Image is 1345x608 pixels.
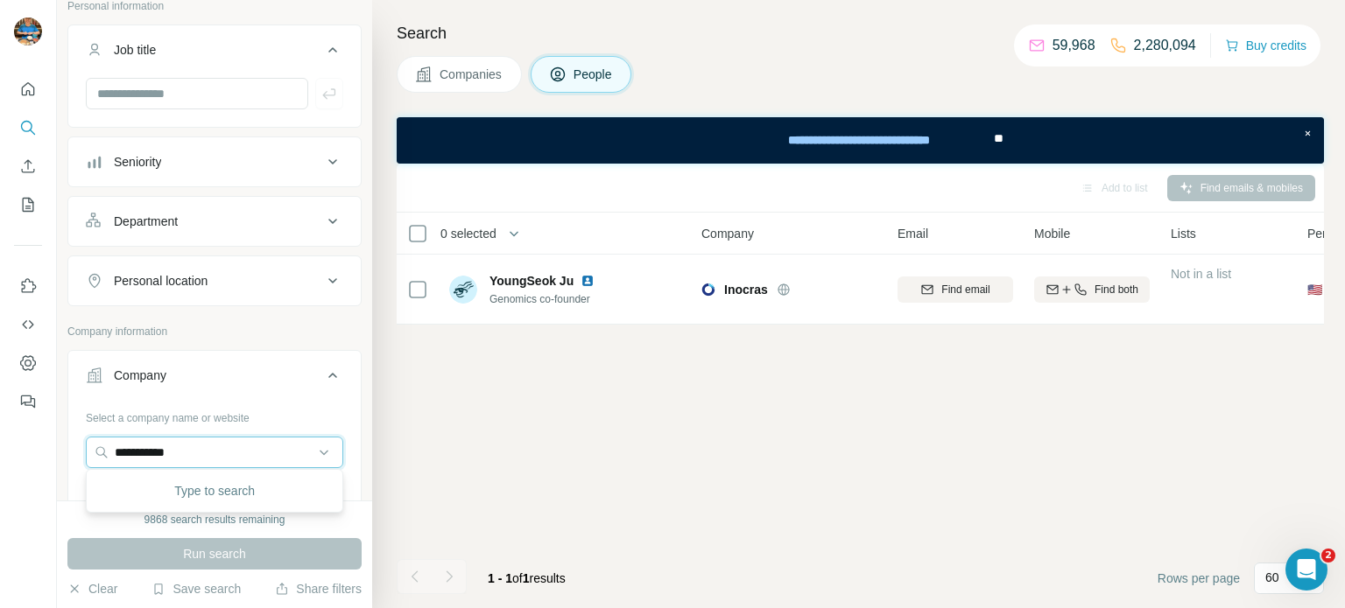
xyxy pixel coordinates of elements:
[68,354,361,403] button: Company
[14,189,42,220] button: My lists
[275,580,362,598] button: Share filters
[898,225,928,242] span: Email
[1265,569,1279,586] p: 60
[397,21,1324,45] h4: Search
[68,141,361,183] button: Seniority
[1307,281,1322,298] span: 🇺🇸
[14,112,42,143] button: Search
[68,200,361,242] button: Department
[68,29,361,78] button: Job title
[440,66,503,83] span: Companies
[397,117,1324,164] iframe: Banner
[114,213,178,230] div: Department
[701,225,754,242] span: Company
[489,272,574,290] span: YoungSeok Ju
[114,367,166,384] div: Company
[144,512,285,528] div: 9868 search results remaining
[14,309,42,340] button: Use Surfe API
[90,473,339,508] div: Type to search
[1171,267,1231,281] span: Not in a list
[724,281,768,298] span: Inocras
[489,291,602,307] span: Genomics co-founder
[941,282,989,297] span: Find email
[14,17,42,45] img: Avatar
[488,571,566,585] span: results
[440,225,496,242] span: 0 selected
[1171,225,1196,242] span: Lists
[68,260,361,302] button: Personal location
[1134,35,1196,56] p: 2,280,094
[701,283,715,297] img: Logo of Inocras
[523,571,530,585] span: 1
[86,403,343,426] div: Select a company name or website
[898,276,1013,303] button: Find email
[1285,549,1327,591] iframe: Intercom live chat
[488,571,512,585] span: 1 - 1
[512,571,523,585] span: of
[67,324,362,339] p: Company information
[581,274,595,288] img: LinkedIn logo
[67,580,117,598] button: Clear
[14,386,42,417] button: Feedback
[14,347,42,379] button: Dashboard
[1034,225,1070,242] span: Mobile
[151,580,241,598] button: Save search
[114,272,208,290] div: Personal location
[1053,35,1095,56] p: 59,968
[449,276,477,304] img: Avatar
[14,150,42,182] button: Enrich CSV
[574,66,614,83] span: People
[1225,33,1306,58] button: Buy credits
[114,41,156,59] div: Job title
[1034,276,1150,303] button: Find both
[14,73,42,105] button: Quick start
[1158,570,1240,587] span: Rows per page
[1321,549,1335,563] span: 2
[14,270,42,302] button: Use Surfe on LinkedIn
[114,153,161,171] div: Seniority
[1095,282,1138,297] span: Find both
